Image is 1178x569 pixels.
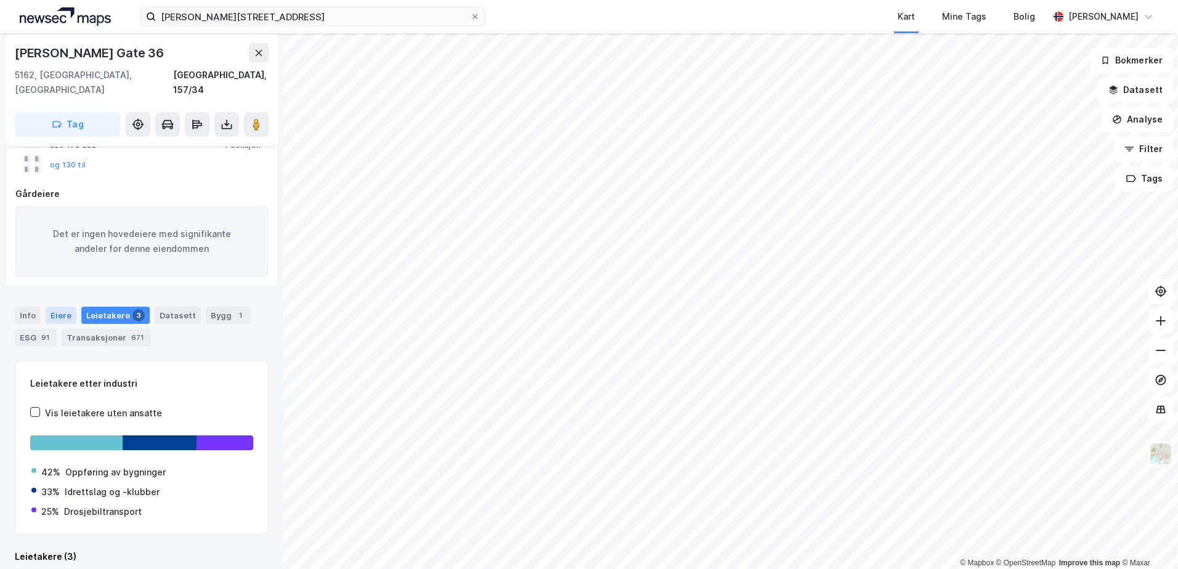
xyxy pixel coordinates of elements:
[15,307,41,324] div: Info
[64,504,142,519] div: Drosjebiltransport
[155,307,201,324] div: Datasett
[65,485,160,499] div: Idrettslag og -klubber
[15,112,121,137] button: Tag
[15,206,268,276] div: Det er ingen hovedeiere med signifikante andeler for denne eiendommen
[62,329,151,346] div: Transaksjoner
[206,307,251,324] div: Bygg
[41,504,59,519] div: 25%
[15,68,173,97] div: 5162, [GEOGRAPHIC_DATA], [GEOGRAPHIC_DATA]
[960,559,994,567] a: Mapbox
[996,559,1056,567] a: OpenStreetMap
[1090,48,1173,73] button: Bokmerker
[20,7,111,26] img: logo.a4113a55bc3d86da70a041830d287a7e.svg
[1068,9,1139,24] div: [PERSON_NAME]
[129,331,146,344] div: 671
[942,9,986,24] div: Mine Tags
[15,43,166,63] div: [PERSON_NAME] Gate 36
[1116,510,1178,569] iframe: Chat Widget
[1149,442,1172,466] img: Z
[132,309,145,321] div: 3
[41,485,60,499] div: 33%
[1102,107,1173,132] button: Analyse
[65,465,166,480] div: Oppføring av bygninger
[41,465,60,480] div: 42%
[15,329,57,346] div: ESG
[1114,137,1173,161] button: Filter
[15,549,269,564] div: Leietakere (3)
[1116,166,1173,191] button: Tags
[45,406,162,421] div: Vis leietakere uten ansatte
[1116,510,1178,569] div: Kontrollprogram for chat
[81,307,150,324] div: Leietakere
[15,187,268,201] div: Gårdeiere
[1013,9,1035,24] div: Bolig
[234,309,246,321] div: 1
[1098,78,1173,102] button: Datasett
[898,9,915,24] div: Kart
[39,331,52,344] div: 91
[46,307,76,324] div: Eiere
[1059,559,1120,567] a: Improve this map
[173,68,269,97] div: [GEOGRAPHIC_DATA], 157/34
[156,7,470,26] input: Søk på adresse, matrikkel, gårdeiere, leietakere eller personer
[30,376,253,391] div: Leietakere etter industri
